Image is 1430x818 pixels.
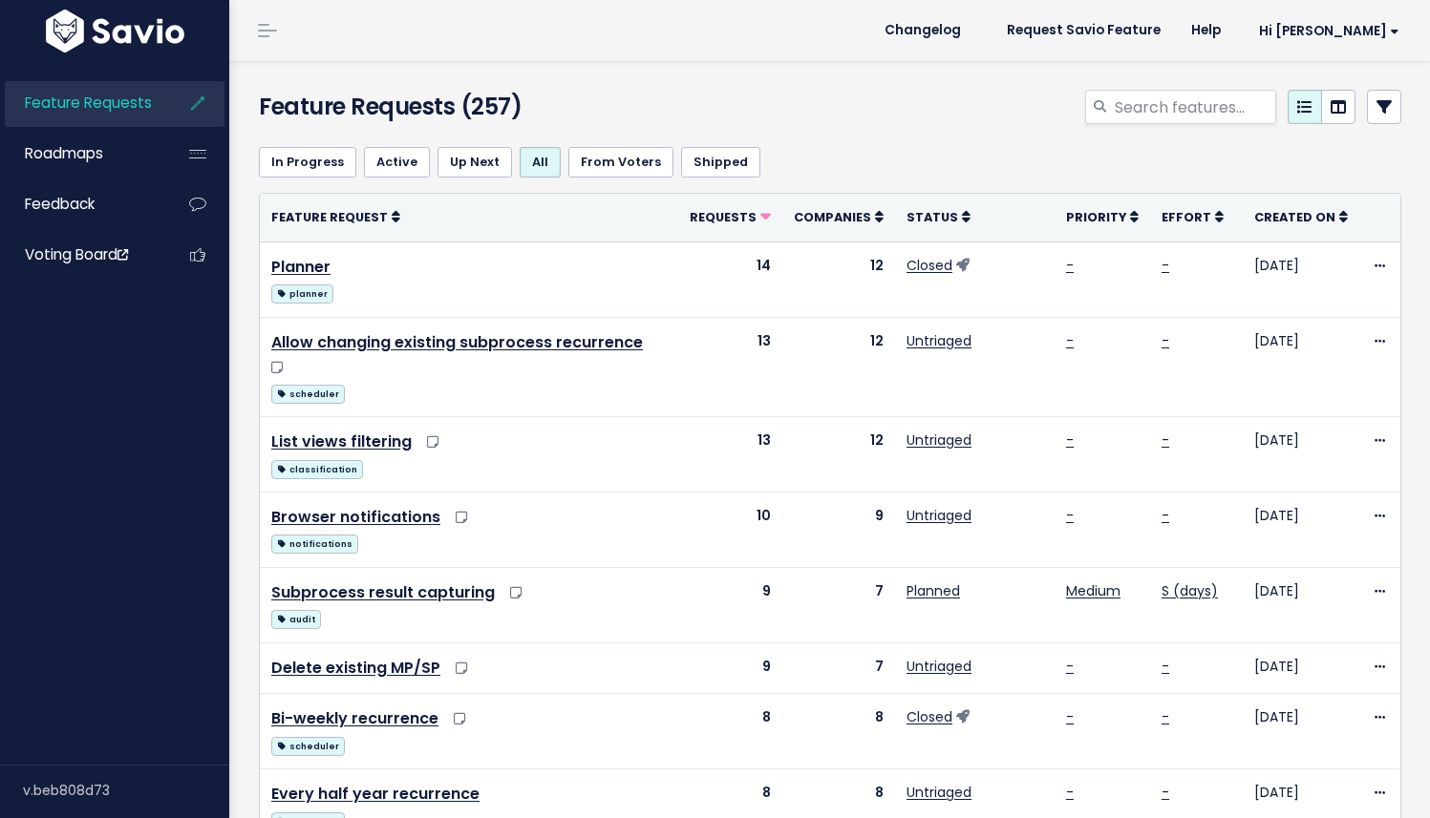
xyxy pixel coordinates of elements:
[271,381,345,405] a: scheduler
[1162,707,1169,726] a: -
[992,16,1176,45] a: Request Savio Feature
[1162,783,1169,802] a: -
[25,244,128,264] span: Voting Board
[907,256,952,275] a: Closed
[271,535,358,554] span: notifications
[271,460,363,479] span: classification
[271,733,345,757] a: scheduler
[271,506,440,528] a: Browser notifications
[271,707,438,729] a: Bi-weekly recurrence
[271,430,412,452] a: List views filtering
[438,147,512,178] a: Up Next
[782,642,895,694] td: 7
[23,766,229,815] div: v.beb808d73
[678,642,782,694] td: 9
[1243,416,1359,492] td: [DATE]
[907,783,971,802] a: Untriaged
[271,331,643,353] a: Allow changing existing subprocess recurrence
[271,209,388,225] span: Feature Request
[271,284,333,304] span: planner
[690,209,757,225] span: Requests
[1162,207,1224,226] a: Effort
[1066,256,1074,275] a: -
[782,694,895,769] td: 8
[568,147,673,178] a: From Voters
[1254,209,1335,225] span: Created On
[1066,506,1074,525] a: -
[1066,209,1126,225] span: Priority
[271,581,495,603] a: Subprocess result capturing
[1066,783,1074,802] a: -
[690,207,771,226] a: Requests
[907,707,952,726] a: Closed
[1243,492,1359,567] td: [DATE]
[5,132,159,176] a: Roadmaps
[1243,694,1359,769] td: [DATE]
[678,492,782,567] td: 10
[1162,430,1169,450] a: -
[1066,581,1121,600] a: Medium
[271,385,345,404] span: scheduler
[907,506,971,525] a: Untriaged
[1243,317,1359,416] td: [DATE]
[885,24,961,37] span: Changelog
[271,737,345,756] span: scheduler
[1254,207,1348,226] a: Created On
[520,147,561,178] a: All
[1162,657,1169,676] a: -
[678,694,782,769] td: 8
[1162,256,1169,275] a: -
[782,567,895,642] td: 7
[678,317,782,416] td: 13
[1066,657,1074,676] a: -
[271,783,480,805] a: Every half year recurrence
[1176,16,1236,45] a: Help
[271,610,321,629] span: audit
[271,207,400,226] a: Feature Request
[1113,90,1276,124] input: Search features...
[794,207,884,226] a: Companies
[5,81,159,125] a: Feature Requests
[907,430,971,450] a: Untriaged
[782,317,895,416] td: 12
[1162,581,1218,600] a: S (days)
[907,207,971,226] a: Status
[678,241,782,317] td: 14
[678,567,782,642] td: 9
[259,147,1401,178] ul: Filter feature requests
[907,581,960,600] a: Planned
[678,416,782,492] td: 13
[271,606,321,630] a: audit
[782,492,895,567] td: 9
[907,331,971,350] a: Untriaged
[25,194,95,214] span: Feedback
[41,10,189,52] img: logo-white.9d6f32f41409.svg
[271,281,333,304] a: planner
[271,531,358,555] a: notifications
[1066,707,1074,726] a: -
[1243,241,1359,317] td: [DATE]
[1066,430,1074,450] a: -
[1243,567,1359,642] td: [DATE]
[681,147,760,178] a: Shipped
[782,416,895,492] td: 12
[271,657,440,679] a: Delete existing MP/SP
[271,256,331,278] a: Planner
[907,209,958,225] span: Status
[1162,209,1211,225] span: Effort
[1162,506,1169,525] a: -
[25,93,152,113] span: Feature Requests
[5,182,159,226] a: Feedback
[1066,331,1074,350] a: -
[1162,331,1169,350] a: -
[259,147,356,178] a: In Progress
[782,241,895,317] td: 12
[1236,16,1415,46] a: Hi [PERSON_NAME]
[907,657,971,676] a: Untriaged
[259,90,621,124] h4: Feature Requests (257)
[364,147,430,178] a: Active
[794,209,871,225] span: Companies
[5,233,159,277] a: Voting Board
[271,456,363,480] a: classification
[1066,207,1139,226] a: Priority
